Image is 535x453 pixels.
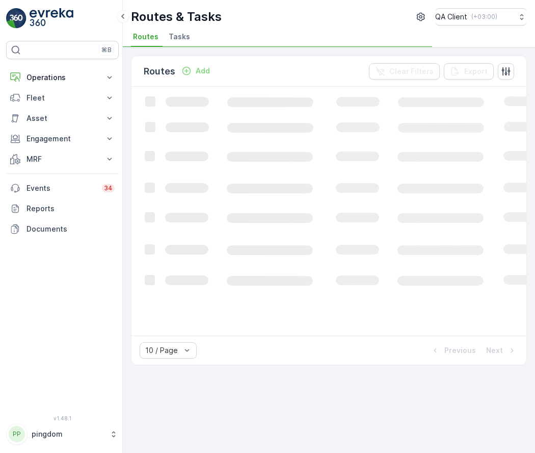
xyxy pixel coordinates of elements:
p: Next [486,345,503,356]
a: Documents [6,219,119,239]
button: Previous [429,344,477,357]
p: 34 [104,184,113,192]
p: Routes & Tasks [131,9,222,25]
span: Routes [133,32,158,42]
button: Add [177,65,214,77]
button: Operations [6,67,119,88]
a: Events34 [6,178,119,198]
p: ( +03:00 ) [471,13,497,21]
button: Engagement [6,129,119,149]
p: Asset [26,113,98,123]
img: logo_light-DOdMpM7g.png [30,8,73,29]
p: Events [26,183,96,193]
p: ⌘B [101,46,112,54]
p: Export [464,66,488,77]
p: pingdom [32,429,104,439]
p: Fleet [26,93,98,103]
div: PP [9,426,25,442]
p: Routes [144,64,175,79]
button: Asset [6,108,119,129]
button: Clear Filters [369,63,440,80]
p: Clear Filters [389,66,434,77]
img: logo [6,8,26,29]
a: Reports [6,198,119,219]
button: Next [485,344,518,357]
p: Documents [26,224,115,234]
p: QA Client [435,12,467,22]
p: MRF [26,154,98,164]
p: Add [196,66,210,76]
button: QA Client(+03:00) [435,8,527,26]
button: Fleet [6,88,119,108]
button: Export [444,63,494,80]
p: Engagement [26,134,98,144]
span: v 1.48.1 [6,415,119,421]
p: Operations [26,72,98,83]
button: MRF [6,149,119,169]
p: Reports [26,204,115,214]
p: Previous [444,345,476,356]
button: PPpingdom [6,423,119,445]
span: Tasks [169,32,190,42]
